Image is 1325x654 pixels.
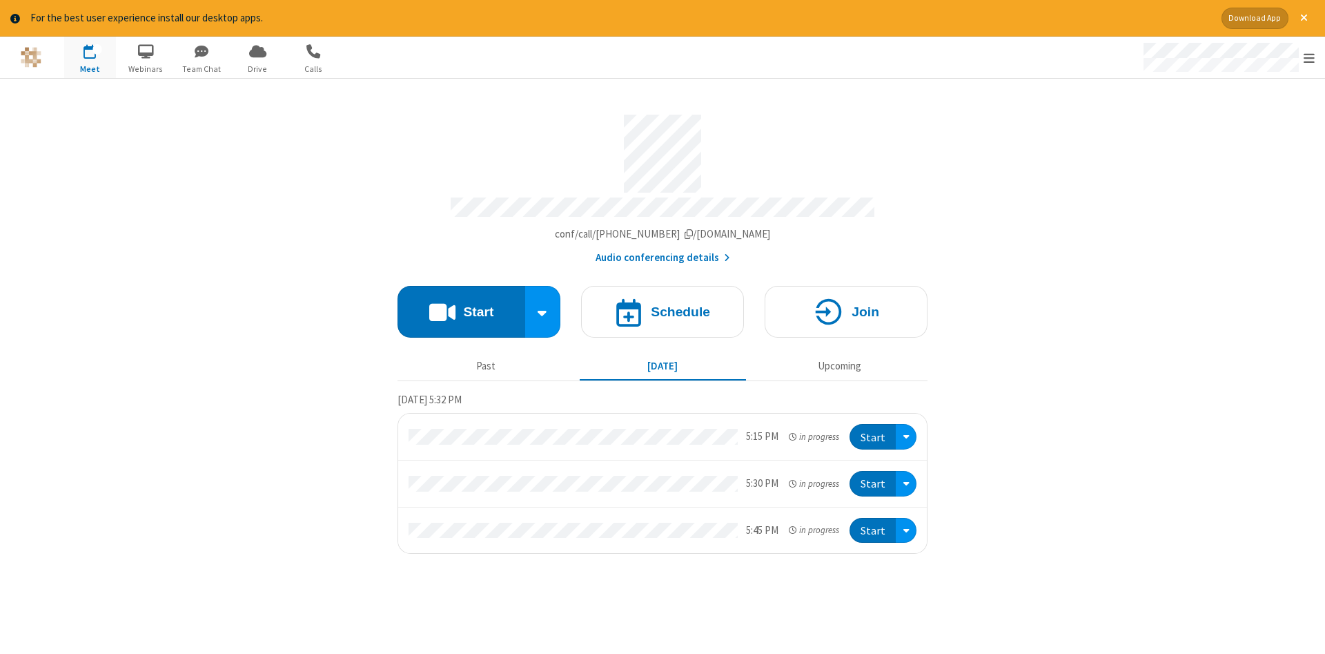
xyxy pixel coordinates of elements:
button: Start [397,286,525,338]
button: Start [850,518,896,544]
button: Download App [1221,8,1288,29]
div: Open menu [896,518,916,544]
button: Upcoming [756,354,923,380]
em: in progress [789,430,839,443]
section: Account details [397,104,927,265]
span: Calls [288,63,340,75]
div: 5:30 PM [746,476,778,492]
div: Open menu [1130,37,1325,78]
span: Drive [232,63,284,75]
span: Meet [64,63,116,75]
button: Start [850,424,896,450]
button: Join [765,286,927,338]
h4: Join [852,305,879,318]
div: Start conference options [525,286,561,338]
button: Close alert [1293,8,1315,29]
div: Open menu [896,471,916,497]
img: QA Selenium DO NOT DELETE OR CHANGE [21,47,41,68]
span: Team Chat [176,63,228,75]
button: [DATE] [580,354,746,380]
div: 3 [93,44,102,55]
section: Today's Meetings [397,392,927,554]
span: Copy my meeting room link [555,227,771,240]
button: Copy my meeting room linkCopy my meeting room link [555,227,771,242]
span: [DATE] 5:32 PM [397,393,462,406]
h4: Start [463,305,493,318]
button: Start [850,471,896,497]
div: Open menu [896,424,916,450]
div: For the best user experience install our desktop apps. [30,10,1211,26]
button: Logo [5,37,57,78]
span: Webinars [120,63,172,75]
button: Schedule [581,286,744,338]
h4: Schedule [651,305,710,318]
button: Past [403,354,569,380]
button: Audio conferencing details [596,250,730,266]
div: 5:15 PM [746,429,778,445]
em: in progress [789,523,839,537]
div: 5:45 PM [746,523,778,539]
em: in progress [789,477,839,490]
iframe: Chat [1290,618,1315,644]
